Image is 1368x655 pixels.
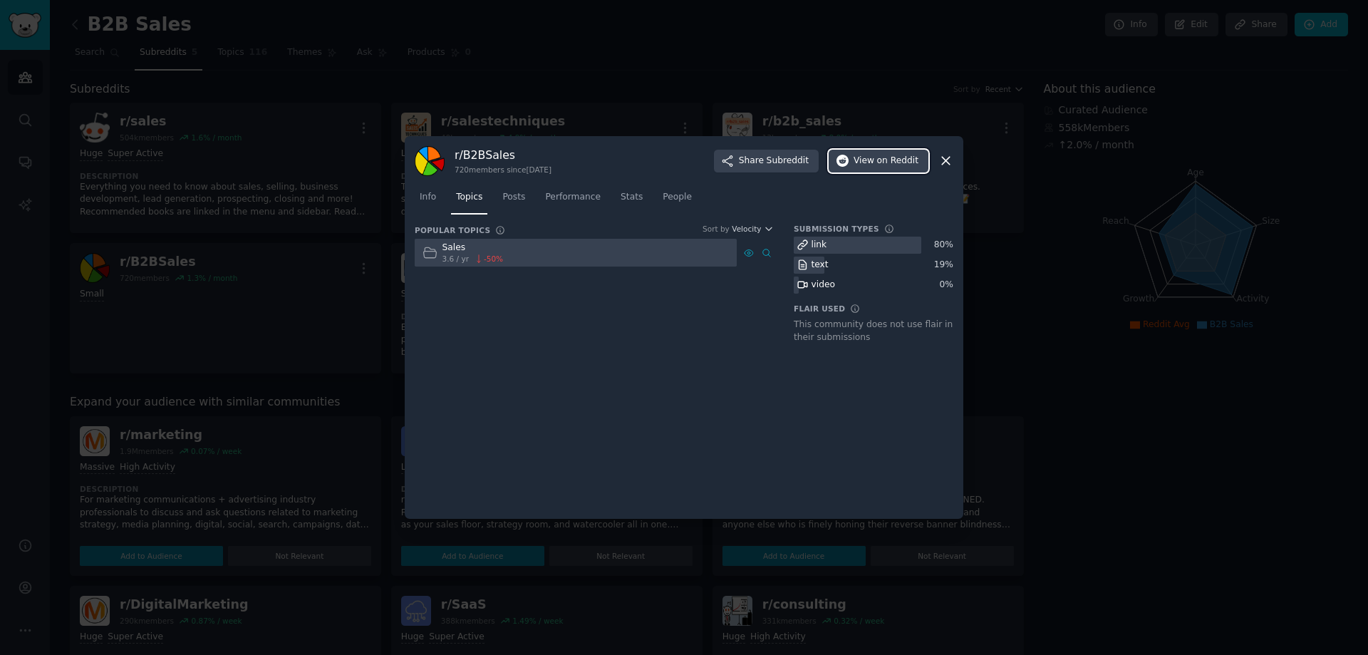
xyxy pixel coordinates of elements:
[415,186,441,215] a: Info
[455,165,551,175] div: 720 members since [DATE]
[703,224,730,234] div: Sort by
[621,191,643,204] span: Stats
[794,304,845,314] h3: Flair Used
[854,155,918,167] span: View
[442,254,469,264] span: 3.6 / yr
[455,148,551,163] h3: r/ B2BSales
[415,225,490,235] h3: Popular Topics
[442,242,504,254] div: Sales
[456,191,482,204] span: Topics
[732,224,761,234] span: Velocity
[794,224,879,234] h3: Submission Types
[812,239,827,252] div: link
[658,186,697,215] a: People
[663,191,692,204] span: People
[732,224,774,234] button: Velocity
[616,186,648,215] a: Stats
[484,254,503,264] span: -50 %
[540,186,606,215] a: Performance
[497,186,530,215] a: Posts
[794,319,953,344] div: This community does not use flair in their submissions
[415,146,445,176] img: B2BSales
[934,259,953,272] div: 19 %
[934,239,953,252] div: 80 %
[545,191,601,204] span: Performance
[502,191,525,204] span: Posts
[877,155,918,167] span: on Reddit
[714,150,819,172] button: ShareSubreddit
[451,186,487,215] a: Topics
[739,155,809,167] span: Share
[812,259,829,272] div: text
[812,279,835,292] div: video
[940,279,953,292] div: 0 %
[829,150,928,172] button: Viewon Reddit
[420,191,436,204] span: Info
[767,155,809,167] span: Subreddit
